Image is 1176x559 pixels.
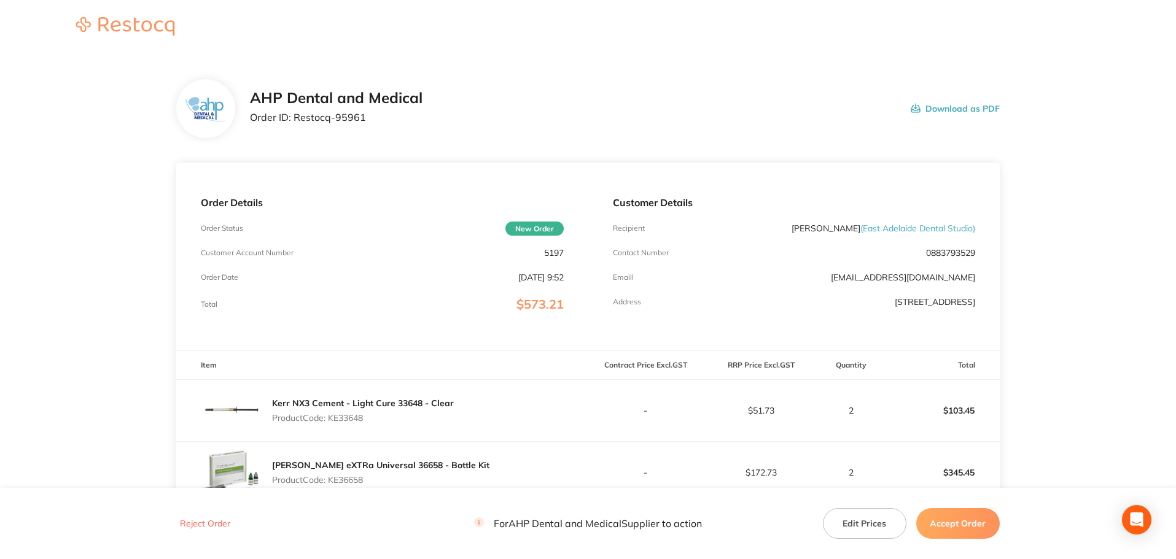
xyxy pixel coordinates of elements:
th: RRP Price Excl. GST [703,351,819,380]
p: Contact Number [613,249,669,257]
a: [EMAIL_ADDRESS][DOMAIN_NAME] [831,272,975,283]
p: - [589,468,703,477]
button: Edit Prices [823,508,906,539]
p: Customer Details [613,197,975,208]
p: $345.45 [885,458,999,487]
p: Order Status [201,224,243,233]
p: Product Code: KE33648 [272,413,454,423]
th: Item [176,351,588,380]
span: New Order [505,222,564,236]
img: Restocq logo [64,17,187,36]
h2: AHP Dental and Medical [250,90,423,107]
button: Accept Order [916,508,1000,539]
img: dnNjZ3JsOQ [201,442,262,503]
div: Open Intercom Messenger [1122,505,1151,534]
a: Kerr NX3 Cement - Light Cure 33648 - Clear [272,398,454,409]
p: [DATE] 9:52 [518,272,564,282]
p: Total [201,300,217,309]
p: $172.73 [704,468,818,477]
p: 5197 [544,248,564,258]
span: $573.21 [516,296,564,312]
p: $103.45 [885,396,999,425]
a: [PERSON_NAME] eXTRa Universal 36658 - Bottle Kit [272,460,489,471]
p: Order Date [201,273,238,282]
button: Download as PDF [911,90,1000,128]
p: Address [613,298,641,306]
p: Recipient [613,224,645,233]
button: Reject Order [176,519,234,530]
th: Total [884,351,1000,380]
p: Customer Account Number [201,249,294,257]
p: For AHP Dental and Medical Supplier to action [474,518,702,530]
th: Contract Price Excl. GST [588,351,704,380]
p: Order ID: Restocq- 95961 [250,112,423,123]
p: 2 [819,406,884,415]
img: YmpmZGF1dA [201,380,262,441]
p: $51.73 [704,406,818,415]
a: Restocq logo [64,17,187,37]
span: ( East Adelaide Dental Studio ) [860,223,975,234]
p: 2 [819,468,884,477]
p: Product Code: KE36658 [272,475,489,485]
p: [PERSON_NAME] [792,223,975,233]
p: [STREET_ADDRESS] [895,297,975,307]
img: ZjN5bDlnNQ [186,97,226,121]
th: Quantity [819,351,884,380]
p: Order Details [201,197,563,208]
p: - [589,406,703,415]
p: Emaill [613,273,634,282]
p: 0883793529 [926,248,975,258]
